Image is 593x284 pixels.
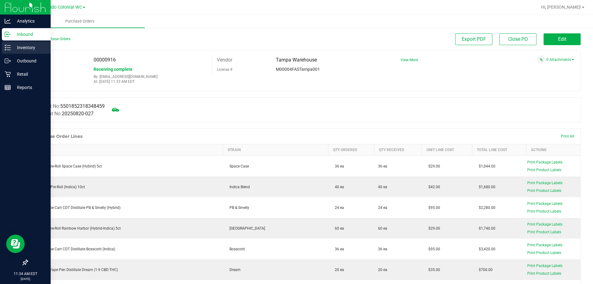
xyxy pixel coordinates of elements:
[476,206,495,210] span: $2,280.00
[32,103,105,110] label: Manifest No:
[401,58,418,62] a: View More
[332,206,344,210] span: 24 ea
[328,144,374,156] th: Qty Ordered
[276,67,320,72] span: M00004FASTampa001
[15,15,145,28] a: Purchase Orders
[527,168,561,172] span: Print Product Labels
[11,57,48,65] p: Outbound
[332,268,344,272] span: 20 ea
[378,184,387,190] span: 40 ea
[11,44,48,51] p: Inventory
[476,268,493,272] span: $700.00
[32,246,219,252] div: FT 1g Vape Cart CDT Distillate Bosscotti (Indica)
[425,206,440,210] span: $95.00
[425,226,440,231] span: $29.00
[476,247,495,251] span: $3,420.00
[527,201,562,206] span: Print Package Labels
[226,206,249,210] span: PB & Smelly
[462,36,486,42] span: Export PDF
[32,110,94,117] label: Shipment No:
[561,134,574,138] span: Print All
[425,164,440,168] span: $29.00
[223,144,328,156] th: Strain
[6,235,25,253] iframe: Resource center
[109,104,122,116] span: Mark as not Arrived
[226,164,249,168] span: Space Case
[541,5,581,10] span: Hi, [PERSON_NAME]!
[276,57,317,63] span: Tampa Warehouse
[527,222,562,227] span: Print Package Labels
[3,277,48,281] p: [DATE]
[217,55,232,65] label: Vendor
[32,205,219,210] div: FT 1g Vape Cart CDT Distillate PB & Smelly (Hybrid)
[5,45,11,51] inline-svg: Inventory
[5,18,11,24] inline-svg: Analytics
[374,144,422,156] th: Qty Received
[527,181,562,185] span: Print Package Labels
[226,268,241,272] span: Dream
[527,230,561,234] span: Print Product Labels
[94,67,132,72] span: Receiving complete
[499,33,536,45] button: Close PO
[476,185,495,189] span: $1,680.00
[94,57,116,63] span: 00000916
[527,251,561,255] span: Print Product Labels
[378,205,387,210] span: 24 ea
[378,246,387,252] span: 36 ea
[57,19,103,24] span: Purchase Orders
[332,185,344,189] span: 40 ea
[332,164,344,168] span: 36 ea
[28,144,223,156] th: Item
[217,65,232,74] label: License #
[5,71,11,77] inline-svg: Retail
[32,163,219,169] div: FT 0.5g Pre-Roll Space Case (Hybrid) 5ct
[226,185,250,189] span: Indica Blend
[425,268,440,272] span: $35.00
[544,33,581,45] button: Edit
[94,74,207,79] p: By: [EMAIL_ADDRESS][DOMAIN_NAME]
[60,103,105,109] span: 5501852318348459
[5,58,11,64] inline-svg: Outbound
[508,36,528,42] span: Close PO
[425,185,440,189] span: $42.00
[332,247,344,251] span: 36 ea
[94,79,207,84] p: At: [DATE] 11:33 AM EDT
[527,160,562,164] span: Print Package Labels
[3,271,48,277] p: 11:34 AM EDT
[472,144,526,156] th: Total Line Cost
[546,57,574,62] a: 0 Attachments
[422,144,472,156] th: Unit Line Cost
[527,209,561,214] span: Print Product Labels
[455,33,492,45] button: Export PDF
[378,226,387,231] span: 60 ea
[11,84,48,91] p: Reports
[62,111,94,117] span: 20250820-027
[527,271,561,276] span: Print Product Labels
[226,247,245,251] span: Bosscotti
[527,264,562,268] span: Print Package Labels
[526,144,580,156] th: Actions
[476,164,495,168] span: $1,044.00
[32,184,219,190] div: FT 0.35g Pre-Roll (Indica) 10ct
[34,134,82,139] h1: Purchase Order Lines
[425,247,440,251] span: $95.00
[32,267,219,273] div: SW 0.3g Vape Pen Distillate Dream (1:9 CBD:THC)
[5,84,11,91] inline-svg: Reports
[378,267,387,273] span: 20 ea
[11,70,48,78] p: Retail
[527,189,561,193] span: Print Product Labels
[5,31,11,37] inline-svg: Inbound
[378,163,387,169] span: 36 ea
[32,226,219,231] div: FT 0.5g Pre-Roll Rainbow Harbor (Hybrid-Indica) 5ct
[11,17,48,25] p: Analytics
[41,5,82,10] span: Orlando Colonial WC
[332,226,344,231] span: 60 ea
[476,226,495,231] span: $1,740.00
[527,243,562,247] span: Print Package Labels
[558,36,566,42] span: Edit
[11,31,48,38] p: Inbound
[226,226,265,231] span: [GEOGRAPHIC_DATA]
[537,55,545,64] span: Attach a document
